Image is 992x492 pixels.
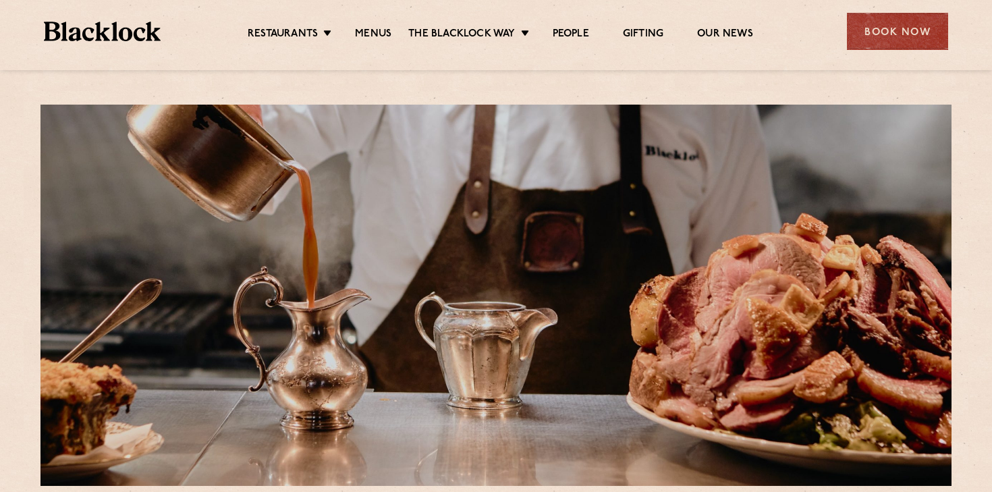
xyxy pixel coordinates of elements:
[847,13,948,50] div: Book Now
[697,28,753,43] a: Our News
[623,28,663,43] a: Gifting
[44,22,161,41] img: BL_Textured_Logo-footer-cropped.svg
[248,28,318,43] a: Restaurants
[355,28,391,43] a: Menus
[553,28,589,43] a: People
[408,28,515,43] a: The Blacklock Way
